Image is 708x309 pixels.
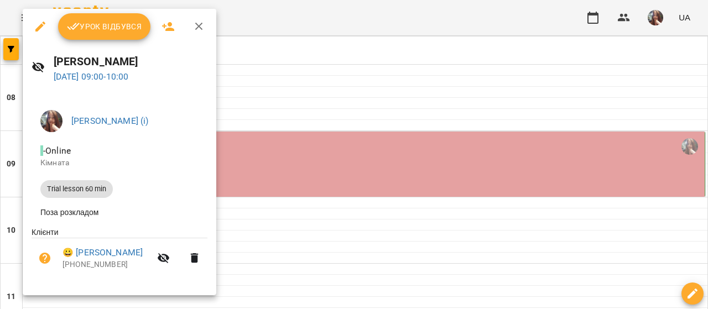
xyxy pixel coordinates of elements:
li: Поза розкладом [32,202,207,222]
img: 0ee1f4be303f1316836009b6ba17c5c5.jpeg [40,110,63,132]
span: Trial lesson 60 min [40,184,113,194]
a: [PERSON_NAME] (і) [71,116,149,126]
span: Урок відбувся [67,20,142,33]
span: - Online [40,145,73,156]
p: [PHONE_NUMBER] [63,259,150,270]
button: Урок відбувся [58,13,151,40]
button: Візит ще не сплачено. Додати оплату? [32,245,58,271]
a: 😀 [PERSON_NAME] [63,246,143,259]
h6: [PERSON_NAME] [54,53,208,70]
ul: Клієнти [32,227,207,282]
a: [DATE] 09:00-10:00 [54,71,129,82]
p: Кімната [40,158,199,169]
